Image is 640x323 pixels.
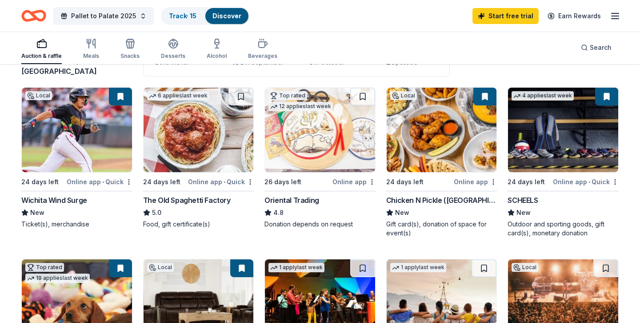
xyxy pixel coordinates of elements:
a: Image for The Old Spaghetti Factory6 applieslast week24 days leftOnline app•QuickThe Old Spaghett... [143,87,254,229]
div: Online app Quick [553,176,619,187]
button: Meals [83,35,99,64]
div: Wichita Wind Surge [21,195,87,206]
div: Chicken N Pickle ([GEOGRAPHIC_DATA]) [386,195,497,206]
div: results [21,55,132,77]
span: 5.0 [152,207,161,218]
span: • [102,178,104,186]
div: 19 applies last week [25,274,90,283]
div: Local [25,91,52,100]
span: New [395,207,409,218]
div: Snacks [120,52,140,60]
a: Earn Rewards [542,8,606,24]
button: Pallet to Palate 2025 [53,7,154,25]
div: Auction & raffle [21,52,62,60]
span: New [30,207,44,218]
div: 24 days left [508,177,545,187]
div: 12 applies last week [268,102,333,111]
span: • [224,178,225,186]
span: Pallet to Palate 2025 [71,11,136,21]
button: Desserts [161,35,185,64]
span: New [516,207,531,218]
img: Image for SCHEELS [508,88,618,172]
div: Top rated [25,263,64,272]
div: Beverages [248,52,277,60]
img: Image for The Old Spaghetti Factory [144,88,254,172]
img: Image for Wichita Wind Surge [22,88,132,172]
button: Alcohol [207,35,227,64]
button: Search [574,39,619,57]
div: Local [512,263,538,272]
div: SCHEELS [508,195,538,206]
div: Desserts [161,52,185,60]
button: Track· 15Discover [161,7,249,25]
a: Start free trial [472,8,539,24]
a: Image for Oriental TradingTop rated12 applieslast week26 days leftOnline appOriental Trading4.8Do... [264,87,376,229]
div: Local [147,263,174,272]
div: Ticket(s), merchandise [21,220,132,229]
span: 4.8 [273,207,284,218]
button: Snacks [120,35,140,64]
span: • [588,178,590,186]
img: Image for Oriental Trading [265,88,375,172]
div: Oriental Trading [264,195,319,206]
button: Beverages [248,35,277,64]
div: 1 apply last week [390,263,446,272]
div: 4 applies last week [512,91,574,101]
span: Search [590,42,612,53]
div: 6 applies last week [147,91,209,101]
a: Image for SCHEELS4 applieslast week24 days leftOnline app•QuickSCHEELSNewOutdoor and sporting goo... [508,87,619,238]
div: Online app Quick [67,176,132,187]
div: Online app [332,176,376,187]
a: Track· 15 [169,12,196,20]
img: Image for Chicken N Pickle (Wichita) [387,88,497,172]
div: Meals [83,52,99,60]
div: Online app [454,176,497,187]
div: Gift card(s), donation of space for event(s) [386,220,497,238]
div: Donation depends on request [264,220,376,229]
div: 24 days left [386,177,424,187]
a: Discover [212,12,241,20]
div: 1 apply last week [268,263,324,272]
div: The Old Spaghetti Factory [143,195,231,206]
div: Food, gift certificate(s) [143,220,254,229]
button: Auction & raffle [21,35,62,64]
div: Online app Quick [188,176,254,187]
div: Top rated [268,91,307,100]
a: Home [21,5,46,26]
div: 24 days left [21,177,59,187]
a: Image for Chicken N Pickle (Wichita)Local24 days leftOnline appChicken N Pickle ([GEOGRAPHIC_DATA... [386,87,497,238]
div: 24 days left [143,177,180,187]
div: 26 days left [264,177,301,187]
div: Local [390,91,417,100]
div: Alcohol [207,52,227,60]
div: Outdoor and sporting goods, gift card(s), monetary donation [508,220,619,238]
a: Image for Wichita Wind SurgeLocal24 days leftOnline app•QuickWichita Wind SurgeNewTicket(s), merc... [21,87,132,229]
